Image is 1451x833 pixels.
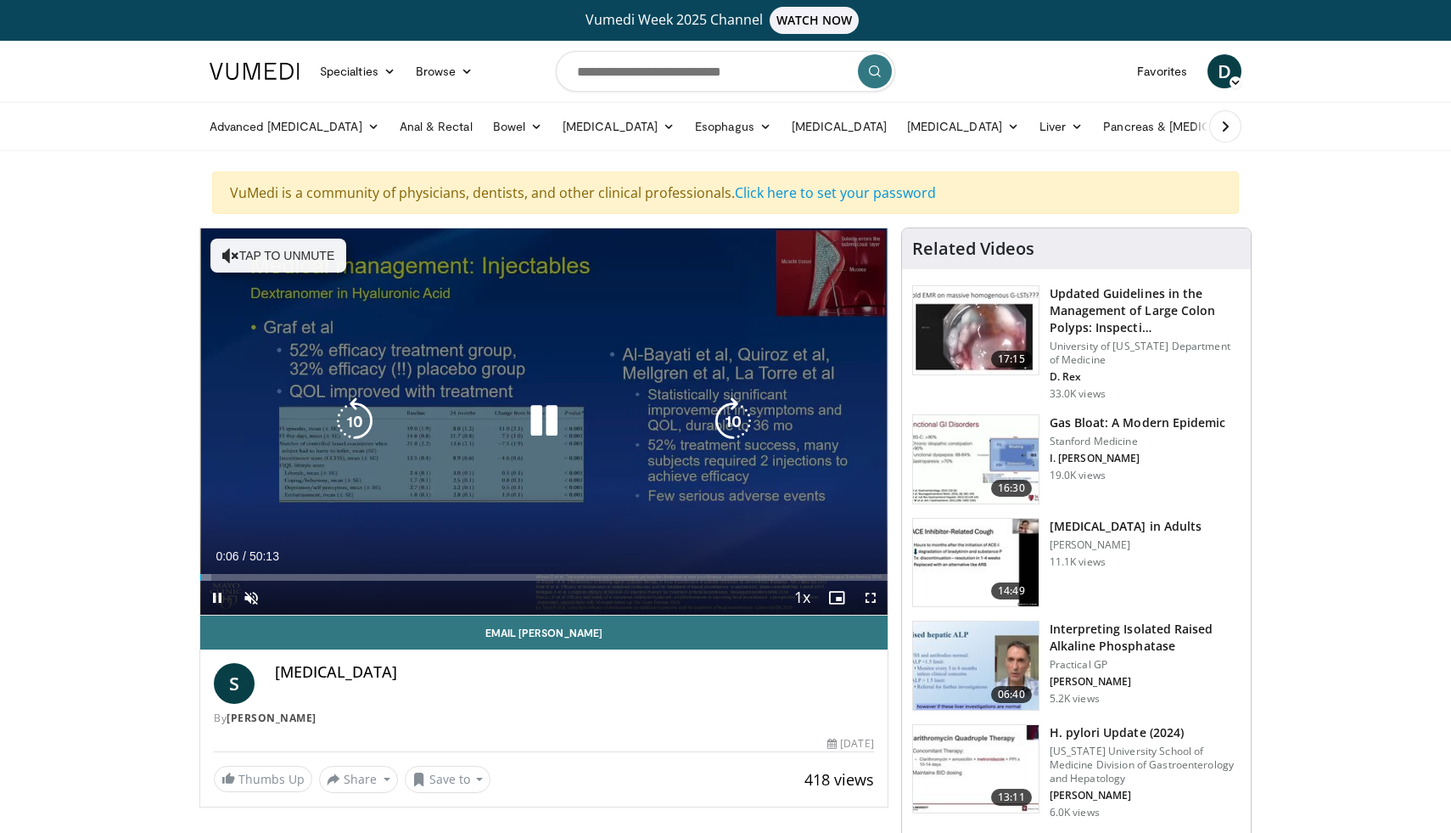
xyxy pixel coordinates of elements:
a: Pancreas & [MEDICAL_DATA] [1093,110,1291,144]
img: 94cbdef1-8024-4923-aeed-65cc31b5ce88.150x105_q85_crop-smart_upscale.jpg [913,725,1039,813]
p: I. [PERSON_NAME] [1050,452,1226,465]
h3: H. pylori Update (2024) [1050,724,1241,741]
button: Tap to unmute [210,239,346,273]
button: Share [319,766,398,793]
button: Save to [405,766,491,793]
a: Vumedi Week 2025 ChannelWATCH NOW [212,7,1239,34]
span: 16:30 [991,480,1032,497]
a: S [214,663,255,704]
p: [PERSON_NAME] [1050,675,1241,689]
span: WATCH NOW [770,7,860,34]
video-js: Video Player [200,228,888,616]
img: 480ec31d-e3c1-475b-8289-0a0659db689a.150x105_q85_crop-smart_upscale.jpg [913,415,1039,504]
button: Unmute [234,581,268,615]
p: 5.2K views [1050,692,1100,706]
p: Stanford Medicine [1050,435,1226,448]
p: [PERSON_NAME] [1050,538,1202,552]
a: Liver [1029,110,1093,144]
a: D [1207,54,1241,88]
div: Progress Bar [200,574,888,581]
a: 14:49 [MEDICAL_DATA] in Adults [PERSON_NAME] 11.1K views [912,518,1241,608]
span: 17:15 [991,351,1032,368]
button: Playback Rate [786,581,820,615]
a: Email [PERSON_NAME] [200,616,888,650]
span: 06:40 [991,686,1032,703]
a: 16:30 Gas Bloat: A Modern Epidemic Stanford Medicine I. [PERSON_NAME] 19.0K views [912,414,1241,504]
span: 418 views [804,769,874,790]
p: 19.0K views [1050,469,1106,482]
img: dfcfcb0d-b871-4e1a-9f0c-9f64970f7dd8.150x105_q85_crop-smart_upscale.jpg [913,286,1039,374]
span: 14:49 [991,583,1032,599]
p: University of [US_STATE] Department of Medicine [1050,340,1241,367]
h4: Related Videos [912,239,1034,259]
a: [MEDICAL_DATA] [552,110,685,144]
a: Favorites [1127,54,1197,88]
button: Enable picture-in-picture mode [820,581,854,615]
p: Practical GP [1050,658,1241,672]
a: Bowel [483,110,552,144]
p: [PERSON_NAME] [1050,789,1241,802]
a: 13:11 H. pylori Update (2024) [US_STATE] University School of Medicine Division of Gastroenterolo... [912,724,1241,819]
a: Anal & Rectal [389,110,483,144]
h3: Interpreting Isolated Raised Alkaline Phosphatase [1050,621,1241,655]
h3: [MEDICAL_DATA] in Adults [1050,518,1202,535]
p: D. Rex [1050,370,1241,384]
h3: Gas Bloat: A Modern Epidemic [1050,414,1226,431]
span: 13:11 [991,789,1032,806]
a: Thumbs Up [214,766,312,792]
h4: [MEDICAL_DATA] [275,663,874,682]
button: Fullscreen [854,581,888,615]
a: 06:40 Interpreting Isolated Raised Alkaline Phosphatase Practical GP [PERSON_NAME] 5.2K views [912,621,1241,711]
div: VuMedi is a community of physicians, dentists, and other clinical professionals. [212,172,1239,214]
span: 50:13 [249,549,279,563]
button: Pause [200,581,234,615]
a: [PERSON_NAME] [227,711,317,725]
a: Advanced [MEDICAL_DATA] [199,110,389,144]
a: Esophagus [685,110,782,144]
span: / [243,549,246,563]
p: 33.0K views [1050,387,1106,401]
p: 6.0K views [1050,806,1100,819]
img: VuMedi Logo [210,63,300,80]
a: Browse [406,54,484,88]
a: 17:15 Updated Guidelines in the Management of Large Colon Polyps: Inspecti… University of [US_STA... [912,285,1241,401]
p: [US_STATE] University School of Medicine Division of Gastroenterology and Hepatology [1050,745,1241,785]
a: [MEDICAL_DATA] [782,110,897,144]
img: 11950cd4-d248-4755-8b98-ec337be04c84.150x105_q85_crop-smart_upscale.jpg [913,519,1039,607]
a: [MEDICAL_DATA] [897,110,1029,144]
a: Specialties [310,54,406,88]
img: 6a4ee52d-0f16-480d-a1b4-8187386ea2ed.150x105_q85_crop-smart_upscale.jpg [913,622,1039,710]
div: By [214,711,874,726]
h3: Updated Guidelines in the Management of Large Colon Polyps: Inspecti… [1050,285,1241,336]
p: 11.1K views [1050,555,1106,569]
div: [DATE] [827,736,873,751]
a: Click here to set your password [735,183,936,202]
input: Search topics, interventions [556,51,895,92]
span: 0:06 [216,549,238,563]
